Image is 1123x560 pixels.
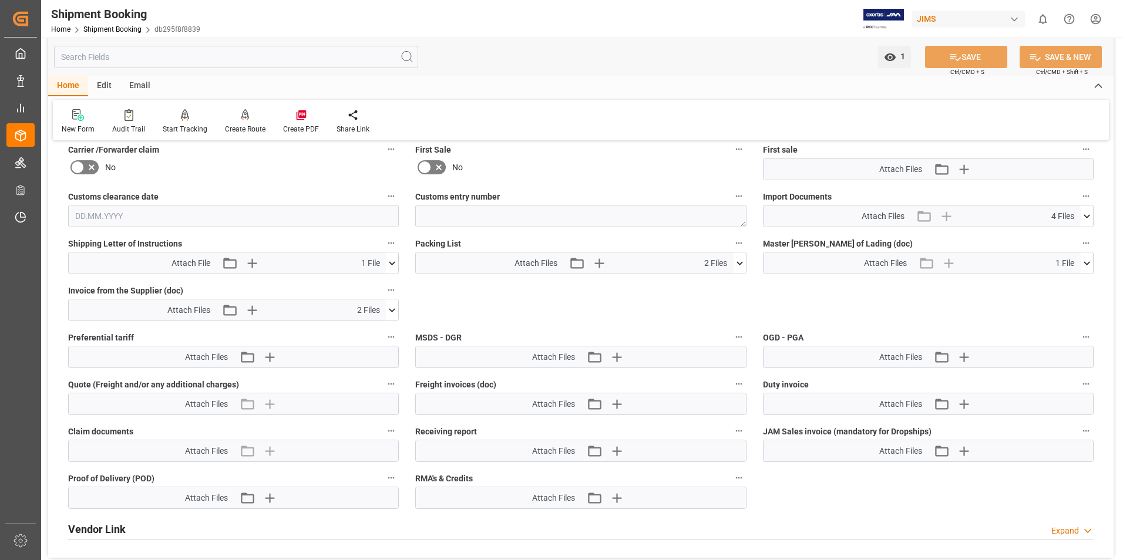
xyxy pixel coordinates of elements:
[384,282,399,298] button: Invoice from the Supplier (doc)
[112,124,145,134] div: Audit Trail
[384,235,399,251] button: Shipping Letter of Instructions
[62,124,95,134] div: New Form
[925,46,1007,68] button: SAVE
[68,473,154,485] span: Proof of Delivery (POD)
[185,351,228,363] span: Attach Files
[415,144,451,156] span: First Sale
[163,124,207,134] div: Start Tracking
[879,445,922,457] span: Attach Files
[1051,210,1074,222] span: 4 Files
[185,492,228,504] span: Attach Files
[532,351,575,363] span: Attach Files
[731,188,747,204] button: Customs entry number
[763,332,803,344] span: OGD - PGA
[763,144,798,156] span: First sale
[1078,188,1094,204] button: Import Documents
[763,426,932,438] span: JAM Sales invoice (mandatory for Dropships)
[225,124,265,134] div: Create Route
[1051,525,1079,537] div: Expand
[361,257,380,269] span: 1 File
[185,445,228,457] span: Attach Files
[68,379,239,391] span: Quote (Freight and/or any additional charges)
[864,257,907,269] span: Attach Files
[731,470,747,485] button: RMA's & Credits
[384,423,399,438] button: Claim documents
[731,235,747,251] button: Packing List
[283,124,319,134] div: Create PDF
[879,351,922,363] span: Attach Files
[384,376,399,392] button: Quote (Freight and/or any additional charges)
[1056,6,1082,32] button: Help Center
[1036,68,1088,76] span: Ctrl/CMD + Shift + S
[950,68,984,76] span: Ctrl/CMD + S
[415,332,462,344] span: MSDS - DGR
[731,376,747,392] button: Freight invoices (doc)
[357,304,380,316] span: 2 Files
[1078,329,1094,345] button: OGD - PGA
[68,332,134,344] span: Preferential tariff
[68,191,159,203] span: Customs clearance date
[896,52,905,61] span: 1
[68,144,159,156] span: Carrier /Forwarder claim
[912,8,1030,30] button: JIMS
[1078,376,1094,392] button: Duty invoice
[878,46,911,68] button: open menu
[863,9,904,29] img: Exertis%20JAM%20-%20Email%20Logo.jpg_1722504956.jpg
[1030,6,1056,32] button: show 0 new notifications
[763,379,809,391] span: Duty invoice
[704,257,727,269] span: 2 Files
[763,191,832,203] span: Import Documents
[51,5,200,23] div: Shipment Booking
[384,141,399,157] button: Carrier /Forwarder claim
[120,76,159,96] div: Email
[54,46,418,68] input: Search Fields
[51,25,70,33] a: Home
[185,398,228,410] span: Attach Files
[415,426,477,438] span: Receiving report
[415,191,500,203] span: Customs entry number
[731,329,747,345] button: MSDS - DGR
[1078,141,1094,157] button: First sale
[337,124,369,134] div: Share Link
[68,238,182,250] span: Shipping Letter of Instructions
[879,398,922,410] span: Attach Files
[415,379,496,391] span: Freight invoices (doc)
[68,285,183,297] span: Invoice from the Supplier (doc)
[415,473,473,485] span: RMA's & Credits
[1020,46,1102,68] button: SAVE & NEW
[912,11,1025,28] div: JIMS
[452,161,463,174] span: No
[1078,423,1094,438] button: JAM Sales invoice (mandatory for Dropships)
[515,257,557,269] span: Attach Files
[88,76,120,96] div: Edit
[68,426,133,438] span: Claim documents
[415,238,461,250] span: Packing List
[862,210,905,222] span: Attach Files
[48,76,88,96] div: Home
[763,238,913,250] span: Master [PERSON_NAME] of Lading (doc)
[1055,257,1074,269] span: 1 File
[532,445,575,457] span: Attach Files
[384,188,399,204] button: Customs clearance date
[384,470,399,485] button: Proof of Delivery (POD)
[532,492,575,504] span: Attach Files
[731,141,747,157] button: First Sale
[68,521,126,537] h2: Vendor Link
[167,304,210,316] span: Attach Files
[532,398,575,410] span: Attach Files
[731,423,747,438] button: Receiving report
[68,205,399,227] input: DD.MM.YYYY
[172,257,210,269] span: Attach File
[105,161,116,174] span: No
[83,25,142,33] a: Shipment Booking
[879,163,922,176] span: Attach Files
[384,329,399,345] button: Preferential tariff
[1078,235,1094,251] button: Master [PERSON_NAME] of Lading (doc)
